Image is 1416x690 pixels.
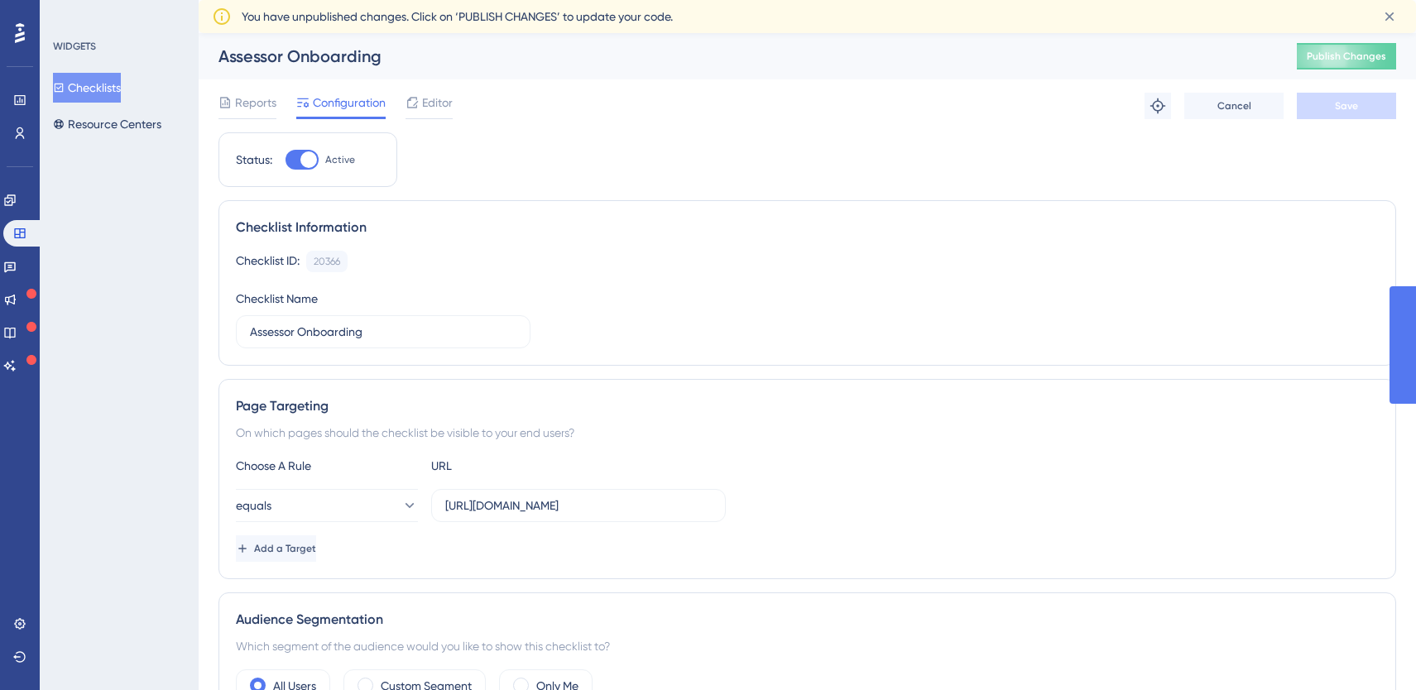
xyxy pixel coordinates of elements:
[431,456,613,476] div: URL
[1217,99,1251,113] span: Cancel
[422,93,453,113] span: Editor
[236,456,418,476] div: Choose A Rule
[236,423,1379,443] div: On which pages should the checklist be visible to your end users?
[236,150,272,170] div: Status:
[53,73,121,103] button: Checklists
[313,93,386,113] span: Configuration
[1297,43,1396,69] button: Publish Changes
[1346,625,1396,674] iframe: UserGuiding AI Assistant Launcher
[53,40,96,53] div: WIDGETS
[1297,93,1396,119] button: Save
[236,218,1379,237] div: Checklist Information
[254,542,316,555] span: Add a Target
[236,496,271,515] span: equals
[236,396,1379,416] div: Page Targeting
[236,251,300,272] div: Checklist ID:
[236,610,1379,630] div: Audience Segmentation
[250,323,516,341] input: Type your Checklist name
[235,93,276,113] span: Reports
[236,535,316,562] button: Add a Target
[53,109,161,139] button: Resource Centers
[236,289,318,309] div: Checklist Name
[242,7,673,26] span: You have unpublished changes. Click on ‘PUBLISH CHANGES’ to update your code.
[325,153,355,166] span: Active
[1307,50,1386,63] span: Publish Changes
[314,255,340,268] div: 20366
[1335,99,1358,113] span: Save
[236,489,418,522] button: equals
[1184,93,1284,119] button: Cancel
[445,496,712,515] input: yourwebsite.com/path
[218,45,1255,68] div: Assessor Onboarding
[236,636,1379,656] div: Which segment of the audience would you like to show this checklist to?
